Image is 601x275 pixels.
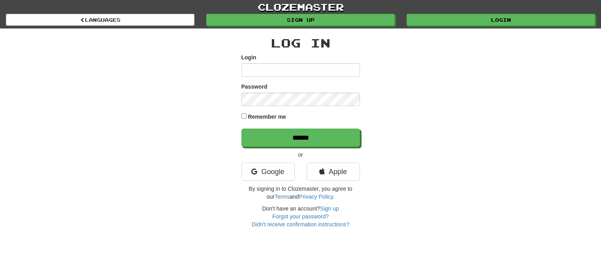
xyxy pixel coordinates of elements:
h2: Log In [241,36,360,49]
a: Privacy Policy [299,193,333,200]
a: Sign up [206,14,395,26]
a: Apple [307,163,360,181]
a: Didn't receive confirmation instructions? [252,221,349,228]
p: or [241,151,360,159]
a: Terms [275,193,290,200]
a: Sign up [320,205,339,212]
p: By signing in to Clozemaster, you agree to our and . [241,185,360,201]
a: Forgot your password? [272,213,329,220]
label: Remember me [248,113,286,121]
div: Don't have an account? [241,205,360,228]
a: Google [241,163,295,181]
label: Login [241,53,256,61]
label: Password [241,83,268,91]
a: Languages [6,14,194,26]
a: Login [407,14,595,26]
